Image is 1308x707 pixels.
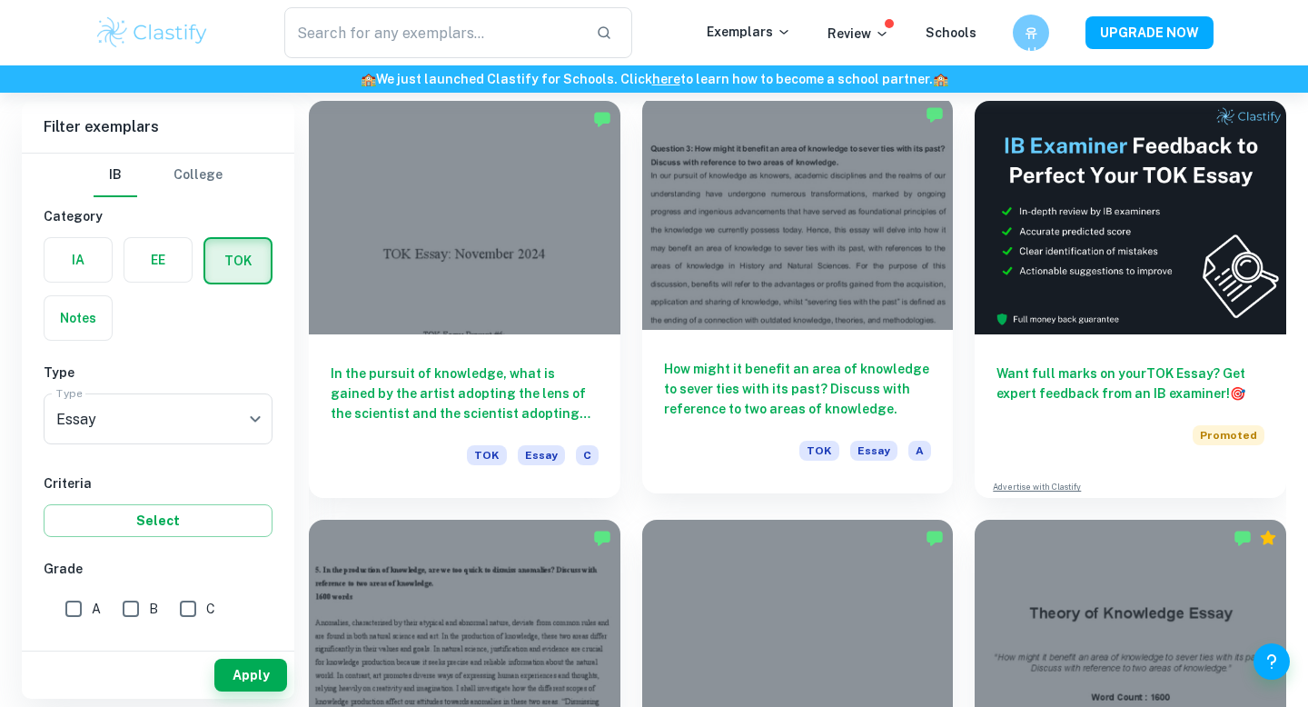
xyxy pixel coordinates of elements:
h6: Want full marks on your TOK Essay ? Get expert feedback from an IB examiner! [996,363,1264,403]
a: In the pursuit of knowledge, what is gained by the artist adopting the lens of the scientist and ... [309,101,620,498]
button: Apply [214,659,287,692]
h6: Criteria [44,473,272,493]
span: 🏫 [933,72,948,86]
p: Review [827,24,889,44]
span: 🏫 [361,72,376,86]
button: IA [45,238,112,282]
img: Thumbnail [975,101,1286,334]
img: Marked [926,529,944,547]
label: Type [56,385,83,401]
p: Exemplars [707,22,791,42]
button: UPGRADE NOW [1085,16,1214,49]
h6: How might it benefit an area of knowledge to sever ties with its past? Discuss with reference to ... [664,359,932,419]
h6: Type [44,363,272,383]
span: D [92,642,101,662]
button: EE [124,238,192,282]
span: TOK [799,441,839,461]
h6: Category [44,206,272,226]
span: TOK [467,445,507,465]
h6: 유상 [1021,23,1042,43]
span: Essay [518,445,565,465]
div: Essay [44,393,272,444]
button: 유상 [1013,15,1049,51]
a: here [652,72,680,86]
img: Clastify logo [94,15,210,51]
div: Filter type choice [94,154,223,197]
button: Help and Feedback [1253,643,1290,680]
button: College [173,154,223,197]
a: How might it benefit an area of knowledge to sever ties with its past? Discuss with reference to ... [642,101,954,498]
span: A [908,441,931,461]
img: Marked [926,105,944,124]
span: 🎯 [1230,386,1245,401]
button: Select [44,504,272,537]
span: A [92,599,101,619]
button: TOK [205,239,271,283]
span: B [149,599,158,619]
img: Marked [1234,529,1252,547]
h6: Grade [44,559,272,579]
h6: We just launched Clastify for Schools. Click to learn how to become a school partner. [4,69,1304,89]
a: Want full marks on yourTOK Essay? Get expert feedback from an IB examiner!PromotedAdvertise with ... [975,101,1286,498]
span: Essay [850,441,897,461]
span: Promoted [1193,425,1264,445]
h6: Filter exemplars [22,102,294,153]
div: Premium [1259,529,1277,547]
h6: In the pursuit of knowledge, what is gained by the artist adopting the lens of the scientist and ... [331,363,599,423]
span: E [149,642,157,662]
button: Notes [45,296,112,340]
button: IB [94,154,137,197]
a: Advertise with Clastify [993,481,1081,493]
span: C [576,445,599,465]
img: Marked [593,110,611,128]
input: Search for any exemplars... [284,7,581,58]
a: Schools [926,25,976,40]
img: Marked [593,529,611,547]
span: C [206,599,215,619]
